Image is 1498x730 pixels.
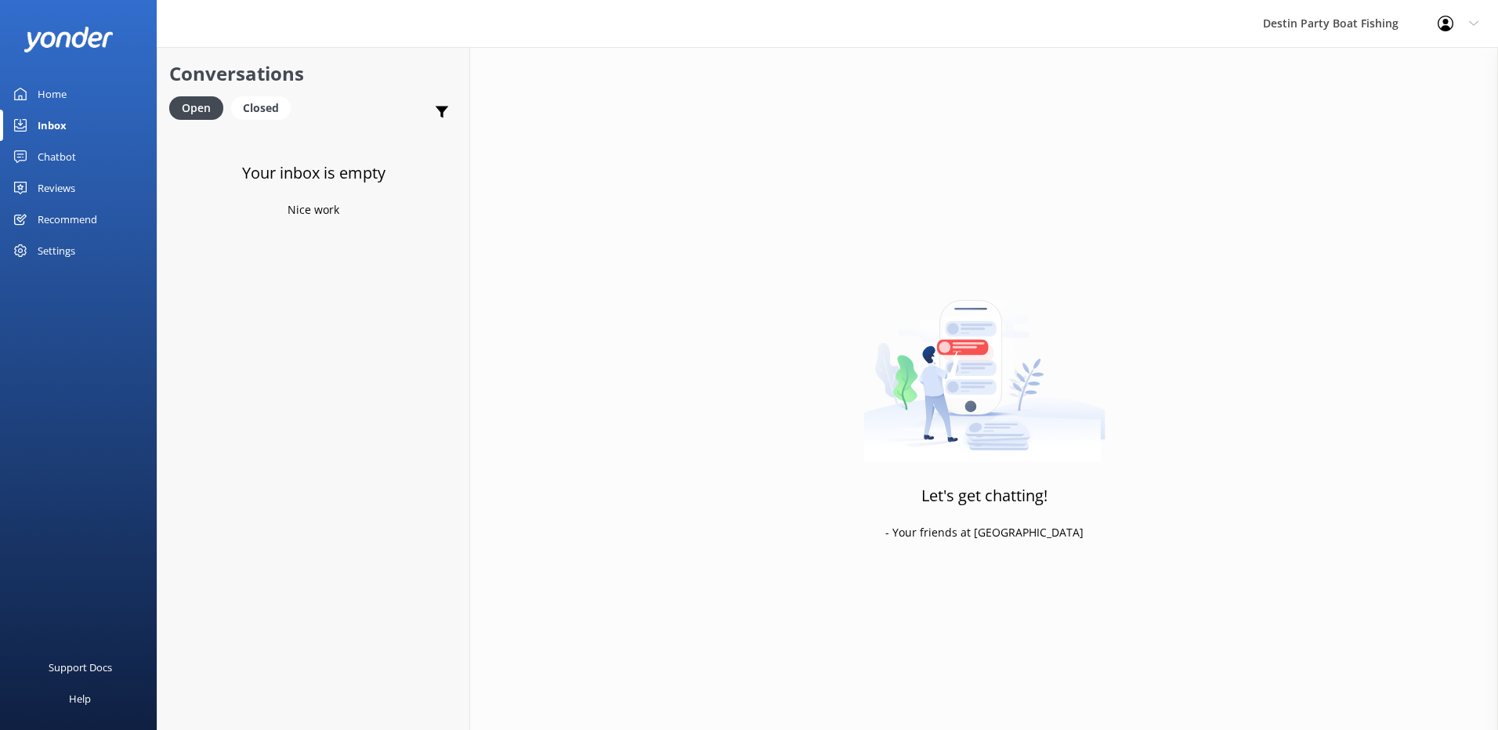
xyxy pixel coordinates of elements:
[242,161,385,186] h3: Your inbox is empty
[169,96,223,120] div: Open
[169,99,231,116] a: Open
[24,27,114,52] img: yonder-white-logo.png
[38,204,97,235] div: Recommend
[921,483,1048,508] h3: Let's get chatting!
[38,110,67,141] div: Inbox
[169,59,458,89] h2: Conversations
[38,235,75,266] div: Settings
[38,78,67,110] div: Home
[231,99,299,116] a: Closed
[69,683,91,714] div: Help
[288,201,339,219] p: Nice work
[863,267,1105,463] img: artwork of a man stealing a conversation from at giant smartphone
[38,141,76,172] div: Chatbot
[885,524,1084,541] p: - Your friends at [GEOGRAPHIC_DATA]
[38,172,75,204] div: Reviews
[231,96,291,120] div: Closed
[49,652,112,683] div: Support Docs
